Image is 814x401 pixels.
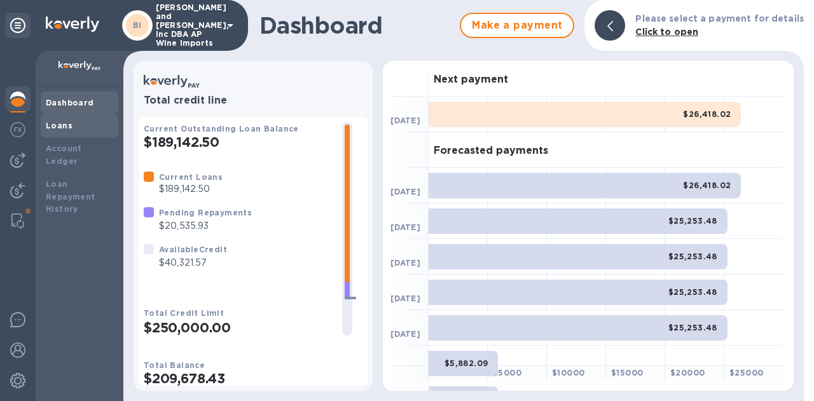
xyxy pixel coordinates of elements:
b: [DATE] [390,258,420,268]
b: Please select a payment for details [635,13,804,24]
b: Total Balance [144,360,205,370]
p: $40,321.57 [159,256,227,269]
img: Logo [46,17,99,32]
b: $5,882.09 [445,358,488,368]
span: Make a payment [471,18,563,33]
h2: $250,000.00 [144,320,332,336]
b: $25,253.48 [668,287,717,297]
b: Current Loans [159,172,223,182]
b: $ 10000 [552,368,584,377]
b: $26,418.02 [683,109,731,119]
h2: $209,678.43 [144,370,362,386]
b: Pending Repayments [159,208,252,217]
div: Unpin categories [5,13,31,38]
p: [PERSON_NAME] and [PERSON_NAME], Inc DBA AP Wine Imports [156,3,219,48]
b: $ 5000 [493,368,521,377]
b: [DATE] [390,116,420,125]
b: $25,253.48 [668,323,717,332]
p: $20,535.93 [159,219,252,233]
img: Foreign exchange [10,122,25,137]
b: $ 25000 [729,368,763,377]
b: Loan Repayment History [46,179,95,214]
b: BI [133,20,142,30]
b: $25,253.48 [668,252,717,261]
b: [DATE] [390,187,420,196]
h3: Total credit line [144,95,362,107]
b: $ 15000 [611,368,643,377]
h3: Forecasted payments [434,145,548,157]
b: Dashboard [46,98,94,107]
b: Total Credit Limit [144,308,224,318]
b: [DATE] [390,294,420,303]
h3: Next payment [434,74,508,86]
b: Loans [46,121,72,130]
b: [DATE] [390,329,420,339]
b: Available Credit [159,245,227,254]
b: Account Ledger [46,144,82,166]
p: $189,142.50 [159,182,223,196]
h2: $189,142.50 [144,134,332,150]
b: Current Outstanding Loan Balance [144,124,299,133]
b: Click to open [635,27,698,37]
b: $26,418.02 [683,180,731,190]
h1: Dashboard [259,12,453,39]
b: [DATE] [390,222,420,232]
button: Make a payment [460,13,574,38]
b: $ 20000 [670,368,705,377]
b: $25,253.48 [668,216,717,226]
